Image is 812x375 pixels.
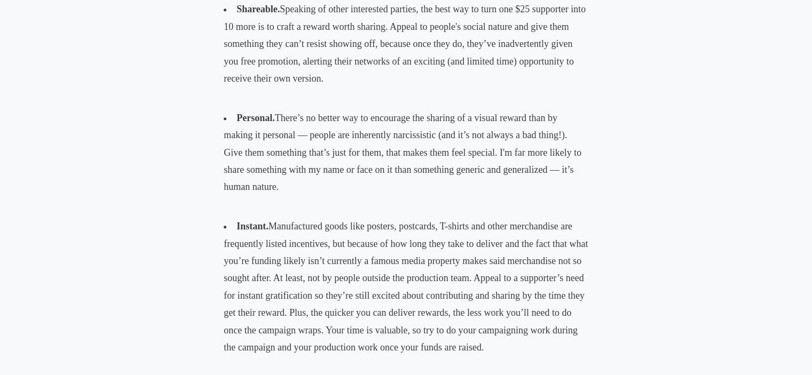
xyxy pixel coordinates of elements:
li: There’s no better way to encourage the sharing of a visual reward than by making it personal — pe... [219,107,593,215]
strong: Instant. [236,221,269,232]
strong: Personal. [236,113,275,123]
strong: Shareable. [236,4,280,14]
